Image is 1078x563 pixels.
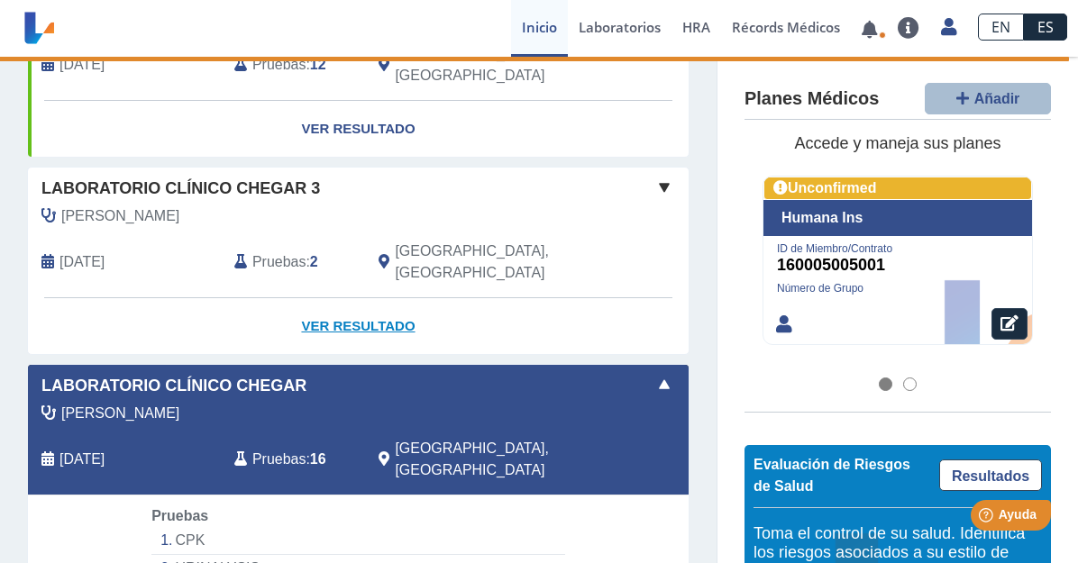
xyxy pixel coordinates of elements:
span: Rio Grande, PR [395,438,592,481]
a: EN [978,14,1024,41]
span: 2025-04-22 [59,449,105,470]
a: Ver Resultado [28,298,689,355]
span: Figueroa Pinto, Mervin [61,205,179,227]
iframe: Help widget launcher [918,493,1058,543]
span: 2019-12-04 [59,54,105,76]
span: Pruebas [151,508,208,523]
span: Evaluación de Riesgos de Salud [754,457,910,494]
span: Pruebas [252,449,306,470]
span: 2025-09-08 [59,251,105,273]
b: 12 [310,57,326,72]
li: CPK [151,527,565,555]
span: Laboratorio Clínico Chegar [41,374,306,398]
a: Resultados [939,459,1042,491]
span: Pruebas [252,54,306,76]
div: : [221,241,365,284]
span: Añadir [974,92,1020,107]
span: Laboratorio Clínico Chegar 3 [41,177,320,201]
div: : [221,438,365,481]
b: 16 [310,451,326,467]
div: : [221,43,365,86]
button: Añadir [925,84,1051,115]
span: HRA [682,18,710,36]
h4: Planes Médicos [745,88,879,110]
span: Rosario Rodriguez, Jose [61,403,179,424]
span: Accede y maneja sus planes [794,135,1000,153]
span: Rio Grande, PR [395,241,592,284]
a: ES [1024,14,1067,41]
span: Rio Grande, PR [395,43,592,86]
b: 2 [310,254,318,269]
a: Ver Resultado [28,101,689,158]
span: Pruebas [252,251,306,273]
